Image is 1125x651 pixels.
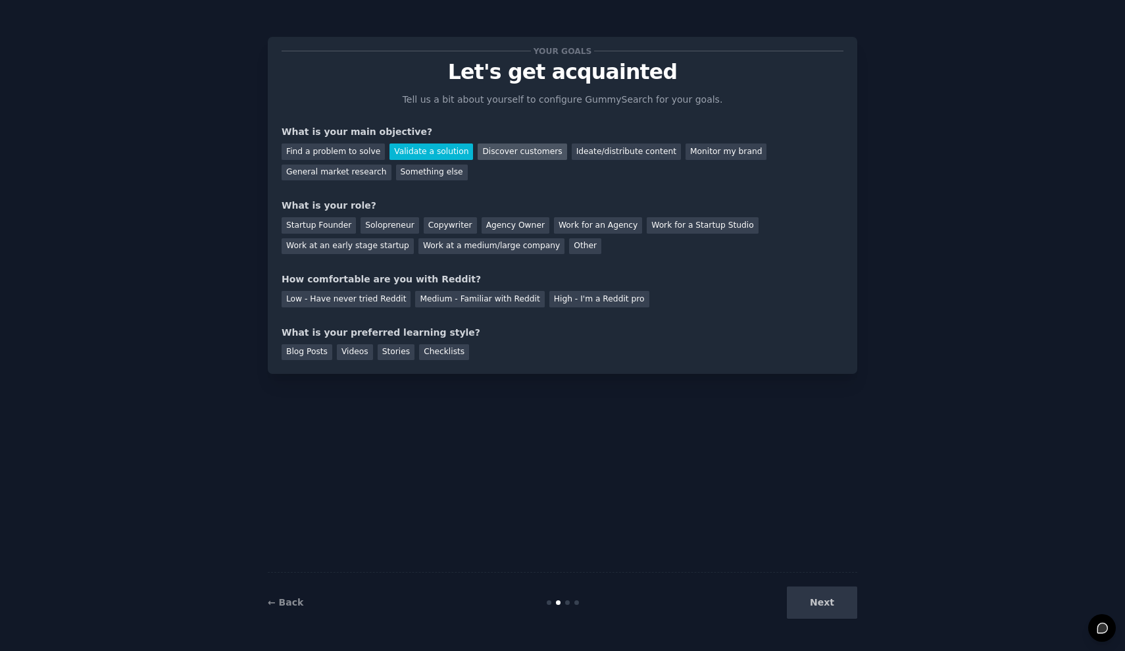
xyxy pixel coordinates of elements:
div: Something else [396,165,468,181]
div: General market research [282,165,391,181]
div: What is your main objective? [282,125,843,139]
div: Medium - Familiar with Reddit [415,291,544,307]
div: Find a problem to solve [282,143,385,160]
div: Validate a solution [389,143,473,160]
p: Let's get acquainted [282,61,843,84]
div: Other [569,238,601,255]
div: Solopreneur [361,217,418,234]
a: ← Back [268,597,303,608]
div: Checklists [419,344,469,361]
div: Work for a Startup Studio [647,217,758,234]
div: High - I'm a Reddit pro [549,291,649,307]
div: What is your preferred learning style? [282,326,843,340]
div: Work at an early stage startup [282,238,414,255]
div: Startup Founder [282,217,356,234]
div: Videos [337,344,373,361]
div: Ideate/distribute content [572,143,681,160]
div: Work for an Agency [554,217,642,234]
div: Stories [378,344,414,361]
div: Copywriter [424,217,477,234]
div: Blog Posts [282,344,332,361]
div: Agency Owner [482,217,549,234]
div: Discover customers [478,143,566,160]
div: Low - Have never tried Reddit [282,291,411,307]
div: Work at a medium/large company [418,238,564,255]
span: Your goals [531,44,594,58]
p: Tell us a bit about yourself to configure GummySearch for your goals. [397,93,728,107]
div: What is your role? [282,199,843,213]
div: How comfortable are you with Reddit? [282,273,843,286]
div: Monitor my brand [686,143,766,160]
